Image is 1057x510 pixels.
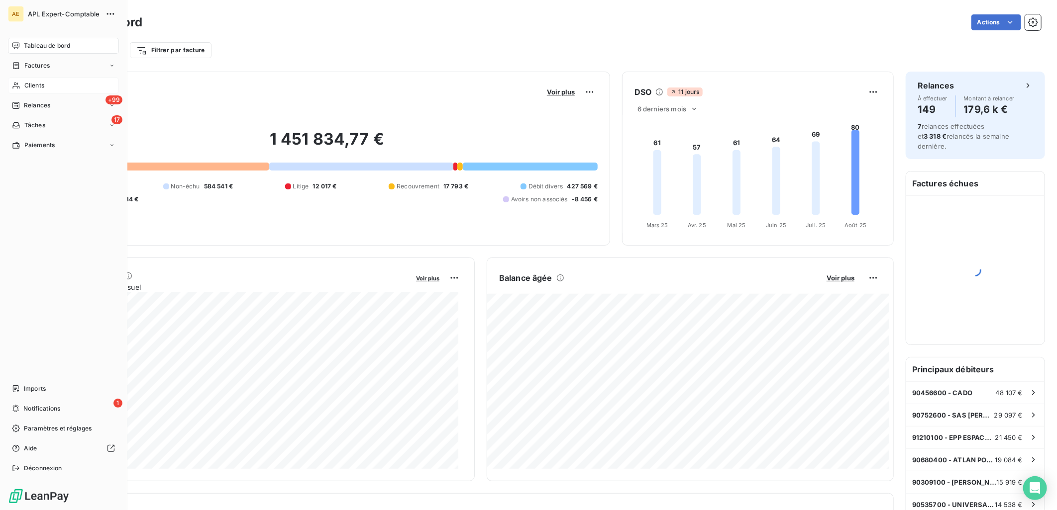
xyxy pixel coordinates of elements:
span: Non-échu [171,182,200,191]
img: Logo LeanPay [8,488,70,504]
span: 29 097 € [994,411,1023,419]
button: Voir plus [413,273,442,282]
tspan: Juin 25 [766,222,786,229]
span: 1 [113,399,122,408]
span: Tableau de bord [24,41,70,50]
span: 427 569 € [567,182,598,191]
a: Imports [8,381,119,397]
span: Montant à relancer [964,95,1015,101]
span: 19 084 € [995,456,1023,464]
span: 584 541 € [204,182,233,191]
button: Actions [971,14,1021,30]
span: -8 456 € [572,195,598,204]
span: À effectuer [918,95,948,101]
h6: Factures échues [906,171,1045,195]
a: +99Relances [8,97,119,113]
span: Clients [24,81,44,90]
h4: 149 [918,101,948,117]
span: 90680400 - ATLAN POSE [912,456,995,464]
span: 91210100 - EPP ESPACES PAYSAGES PROPRETE [912,433,995,441]
h6: Principaux débiteurs [906,357,1045,381]
a: 17Tâches [8,117,119,133]
h4: 179,6 k € [964,101,1015,117]
span: Voir plus [547,88,575,96]
span: 7 [918,122,922,130]
span: relances effectuées et relancés la semaine dernière. [918,122,1009,150]
span: Litige [293,182,309,191]
a: Factures [8,58,119,74]
span: Paiements [24,141,55,150]
a: Clients [8,78,119,93]
span: 15 919 € [997,478,1023,486]
span: Voir plus [827,274,854,282]
a: Tableau de bord [8,38,119,54]
span: 90309100 - [PERSON_NAME] [912,478,997,486]
span: Déconnexion [24,464,62,473]
span: Imports [24,384,46,393]
span: 3 318 € [924,132,947,140]
span: 90535700 - UNIVERSAL JACK'SON [912,501,995,509]
span: Notifications [23,404,60,413]
span: 90752600 - SAS [PERSON_NAME] [912,411,994,419]
span: Chiffre d'affaires mensuel [56,282,409,292]
span: 12 017 € [313,182,337,191]
span: Avoirs non associés [511,195,568,204]
span: Débit divers [528,182,563,191]
span: 17 [111,115,122,124]
div: Open Intercom Messenger [1023,476,1047,500]
span: 14 538 € [995,501,1023,509]
div: AE [8,6,24,22]
span: 11 jours [667,87,702,96]
h6: Relances [918,80,954,91]
a: Aide [8,440,119,456]
tspan: Mai 25 [728,222,746,229]
span: 21 450 € [995,433,1023,441]
tspan: Août 25 [845,222,866,229]
span: 6 derniers mois [637,105,686,113]
h6: Balance âgée [499,272,552,284]
button: Voir plus [544,87,578,96]
span: Tâches [24,121,45,130]
span: +99 [106,95,122,104]
span: Paramètres et réglages [24,424,92,433]
span: 17 793 € [443,182,468,191]
span: 48 107 € [996,389,1023,397]
button: Filtrer par facture [130,42,211,58]
h6: DSO [634,86,651,98]
a: Paiements [8,137,119,153]
h2: 1 451 834,77 € [56,129,598,159]
span: 90456600 - CADO [912,389,972,397]
tspan: Mars 25 [646,222,668,229]
span: Recouvrement [397,182,439,191]
span: Factures [24,61,50,70]
tspan: Juil. 25 [806,222,826,229]
span: Aide [24,444,37,453]
span: Relances [24,101,50,110]
button: Voir plus [824,273,857,282]
span: Voir plus [416,275,439,282]
a: Paramètres et réglages [8,421,119,436]
tspan: Avr. 25 [688,222,706,229]
span: APL Expert-Comptable [28,10,100,18]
